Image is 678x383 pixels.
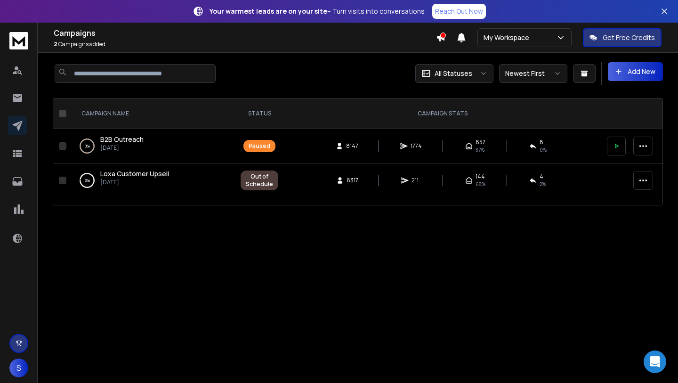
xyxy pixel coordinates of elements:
button: S [9,359,28,377]
p: My Workspace [484,33,533,42]
div: Out of Schedule [246,173,273,188]
span: Loxa Customer Upsell [100,169,169,178]
a: B2B Outreach [100,135,144,144]
img: logo [9,32,28,49]
span: 144 [476,173,485,180]
a: Reach Out Now [432,4,486,19]
span: 4 [540,173,543,180]
span: 2 % [540,180,546,188]
div: Open Intercom Messenger [644,350,666,373]
button: Add New [608,62,663,81]
span: 68 % [476,180,485,188]
button: Newest First [499,64,567,83]
p: [DATE] [100,179,169,186]
p: All Statuses [435,69,472,78]
p: Get Free Credits [603,33,655,42]
span: 211 [412,177,421,184]
th: CAMPAIGN STATS [284,98,601,129]
span: 37 % [476,146,484,154]
p: [DATE] [100,144,144,152]
span: 0 % [540,146,547,154]
span: 8 [540,139,543,146]
strong: Your warmest leads are on your site [210,7,327,16]
p: Reach Out Now [435,7,483,16]
h1: Campaigns [54,27,436,39]
span: 657 [476,139,485,146]
td: 3%Loxa Customer Upsell[DATE] [70,163,235,198]
span: 8147 [346,142,358,150]
td: 0%B2B Outreach[DATE] [70,129,235,163]
button: Get Free Credits [583,28,662,47]
p: – Turn visits into conversations [210,7,425,16]
p: Campaigns added [54,41,436,48]
th: STATUS [235,98,284,129]
p: 0 % [85,141,90,151]
span: 1774 [411,142,422,150]
th: CAMPAIGN NAME [70,98,235,129]
span: 6317 [347,177,358,184]
a: Loxa Customer Upsell [100,169,169,179]
div: Paused [249,142,270,150]
p: 3 % [85,176,90,185]
span: 2 [54,40,57,48]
